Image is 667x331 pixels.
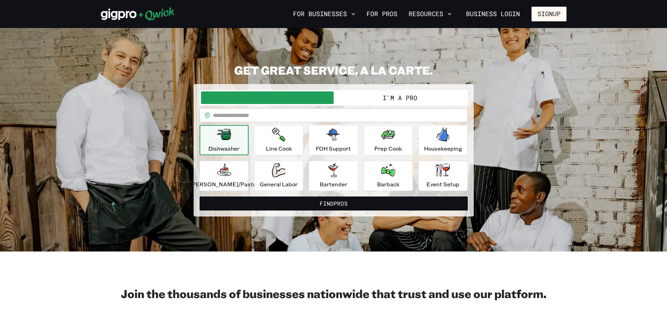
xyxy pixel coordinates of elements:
p: FOH Support [316,144,351,153]
p: Prep Cook [374,144,402,153]
p: Dishwasher [208,144,239,153]
h2: Join the thousands of businesses nationwide that trust and use our platform. [101,287,567,301]
button: Event Setup [418,161,467,191]
p: Event Setup [426,180,459,188]
button: Line Cook [254,125,303,155]
button: I'm a Business [201,91,334,104]
button: FOH Support [309,125,358,155]
button: General Labor [254,161,303,191]
a: For Pros [364,8,400,20]
p: Barback [377,180,399,188]
button: Housekeeping [418,125,467,155]
button: For Businesses [290,8,358,20]
button: Dishwasher [200,125,249,155]
button: Bartender [309,161,358,191]
button: Barback [364,161,413,191]
p: [PERSON_NAME]/Pastry [190,180,258,188]
button: [PERSON_NAME]/Pastry [200,161,249,191]
p: Line Cook [266,144,292,153]
button: Signup [531,7,567,21]
p: General Labor [260,180,298,188]
p: Housekeeping [424,144,462,153]
button: I'm a Pro [334,91,466,104]
button: Resources [406,8,454,20]
p: Bartender [320,180,347,188]
button: Prep Cook [364,125,413,155]
button: FindPros [200,196,468,211]
a: Business Login [460,7,526,21]
h2: GET GREAT SERVICE, A LA CARTE. [194,63,474,77]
